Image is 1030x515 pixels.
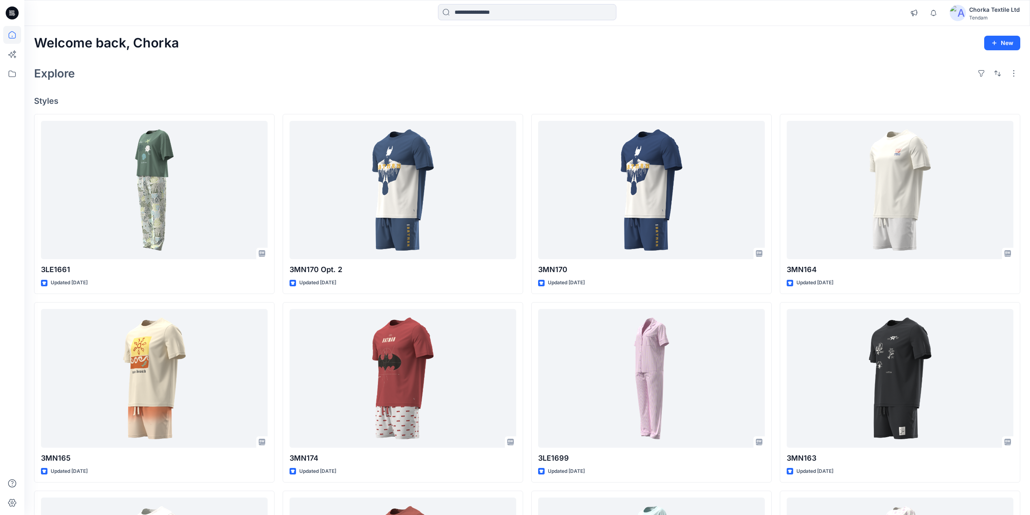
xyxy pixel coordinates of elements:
[787,121,1013,260] a: 3MN164
[538,453,765,464] p: 3LE1699
[796,279,833,287] p: Updated [DATE]
[787,264,1013,275] p: 3MN164
[787,453,1013,464] p: 3MN163
[290,309,516,448] a: 3MN174
[548,467,585,476] p: Updated [DATE]
[290,121,516,260] a: 3MN170 Opt. 2
[41,264,268,275] p: 3LE1661
[51,467,88,476] p: Updated [DATE]
[548,279,585,287] p: Updated [DATE]
[299,279,336,287] p: Updated [DATE]
[34,96,1020,106] h4: Styles
[299,467,336,476] p: Updated [DATE]
[538,264,765,275] p: 3MN170
[290,264,516,275] p: 3MN170 Opt. 2
[796,467,833,476] p: Updated [DATE]
[984,36,1020,50] button: New
[290,453,516,464] p: 3MN174
[787,309,1013,448] a: 3MN163
[34,36,179,51] h2: Welcome back, Chorka
[538,309,765,448] a: 3LE1699
[41,121,268,260] a: 3LE1661
[41,309,268,448] a: 3MN165
[950,5,966,21] img: avatar
[51,279,88,287] p: Updated [DATE]
[34,67,75,80] h2: Explore
[41,453,268,464] p: 3MN165
[969,15,1020,21] div: Tendam
[538,121,765,260] a: 3MN170
[969,5,1020,15] div: Chorka Textile Ltd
